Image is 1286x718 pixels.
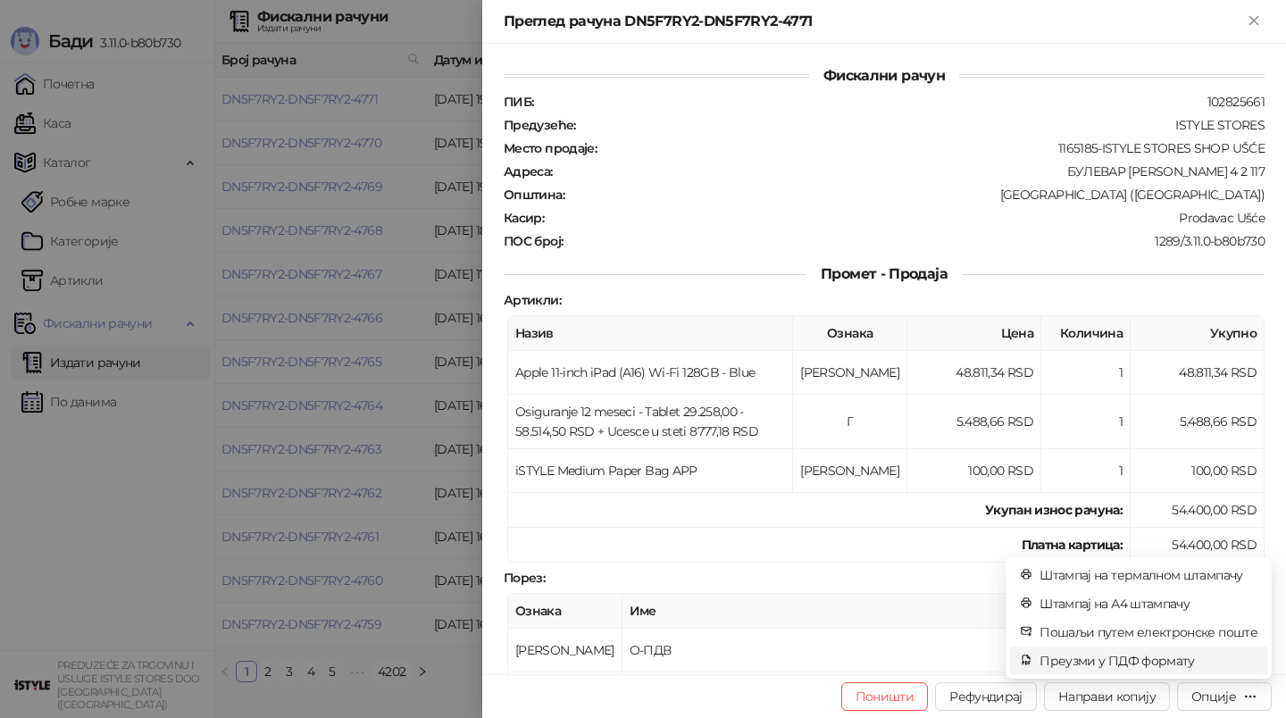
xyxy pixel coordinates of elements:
[907,351,1041,395] td: 48.811,34 RSD
[793,316,907,351] th: Ознака
[1044,682,1170,711] button: Направи копију
[508,672,622,716] td: Г
[504,210,544,226] strong: Касир :
[508,594,622,629] th: Ознака
[793,449,907,493] td: [PERSON_NAME]
[1131,351,1265,395] td: 48.811,34 RSD
[1041,316,1131,351] th: Количина
[1041,449,1131,493] td: 1
[504,187,564,203] strong: Општина :
[1131,493,1265,528] td: 54.400,00 RSD
[1131,395,1265,449] td: 5.488,66 RSD
[622,672,1059,716] td: Без ПДВ
[793,351,907,395] td: [PERSON_NAME]
[546,210,1266,226] div: Prodavac Ušće
[535,94,1266,110] div: 102825661
[504,233,563,249] strong: ПОС број :
[1191,689,1236,705] div: Опције
[622,594,1059,629] th: Име
[907,449,1041,493] td: 100,00 RSD
[1040,651,1257,671] span: Преузми у ПДФ формату
[508,316,793,351] th: Назив
[578,117,1266,133] div: ISTYLE STORES
[809,67,959,84] span: Фискални рачун
[1041,395,1131,449] td: 1
[935,682,1037,711] button: Рефундирај
[1131,316,1265,351] th: Укупно
[1131,528,1265,563] td: 54.400,00 RSD
[504,292,561,308] strong: Артикли :
[598,140,1266,156] div: 1165185-ISTYLE STORES SHOP UŠĆE
[1022,537,1123,553] strong: Платна картица :
[504,570,545,586] strong: Порез :
[1040,622,1257,642] span: Пошаљи путем електронске поште
[985,502,1123,518] strong: Укупан износ рачуна :
[504,94,533,110] strong: ПИБ :
[504,11,1243,32] div: Преглед рачуна DN5F7RY2-DN5F7RY2-4771
[907,316,1041,351] th: Цена
[1243,11,1265,32] button: Close
[508,351,793,395] td: Apple 11-inch iPad (A16) Wi-Fi 128GB - Blue
[1040,594,1257,614] span: Штампај на А4 штампачу
[566,187,1266,203] div: [GEOGRAPHIC_DATA] ([GEOGRAPHIC_DATA])
[1177,682,1272,711] button: Опције
[564,233,1266,249] div: 1289/3.11.0-b80b730
[1041,351,1131,395] td: 1
[508,629,622,672] td: [PERSON_NAME]
[508,395,793,449] td: Osiguranje 12 meseci - Tablet 29.258,00 - 58.514,50 RSD + Ucesce u steti 8777,18 RSD
[504,117,576,133] strong: Предузеће :
[806,265,962,282] span: Промет - Продаја
[622,629,1059,672] td: О-ПДВ
[1040,565,1257,585] span: Штампај на термалном штампачу
[1131,449,1265,493] td: 100,00 RSD
[1058,689,1156,705] span: Направи копију
[508,449,793,493] td: iSTYLE Medium Paper Bag APP
[793,395,907,449] td: Г
[907,395,1041,449] td: 5.488,66 RSD
[504,140,597,156] strong: Место продаје :
[504,163,553,179] strong: Адреса :
[841,682,929,711] button: Поништи
[555,163,1266,179] div: БУЛЕВАР [PERSON_NAME] 4 2 117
